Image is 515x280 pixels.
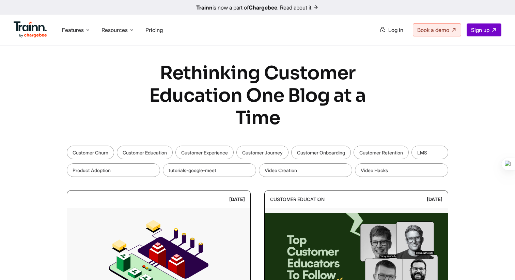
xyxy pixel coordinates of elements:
[270,194,325,205] div: Customer Education
[102,26,128,34] span: Resources
[413,23,461,36] a: Book a demo
[145,27,163,33] a: Pricing
[163,163,256,177] a: tutorials-google-meet
[375,24,407,36] a: Log in
[249,4,277,11] b: Chargebee
[175,146,234,159] a: Customer Experience
[229,194,245,205] div: [DATE]
[196,4,213,11] b: Trainn
[259,163,352,177] a: Video Creation
[291,146,351,159] a: Customer Onboarding
[67,163,160,177] a: Product Adoption
[471,27,489,33] span: Sign up
[354,146,409,159] a: Customer Retention
[411,146,448,159] a: LMS
[427,194,442,205] div: [DATE]
[417,27,449,33] span: Book a demo
[467,23,501,36] a: Sign up
[388,27,403,33] span: Log in
[117,146,173,159] a: Customer Education
[14,21,47,38] img: Trainn Logo
[236,146,288,159] a: Customer Journey
[355,163,448,177] a: Video Hacks
[130,62,385,129] h1: Rethinking Customer Education One Blog at a Time
[67,146,114,159] a: Customer Churn
[62,26,84,34] span: Features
